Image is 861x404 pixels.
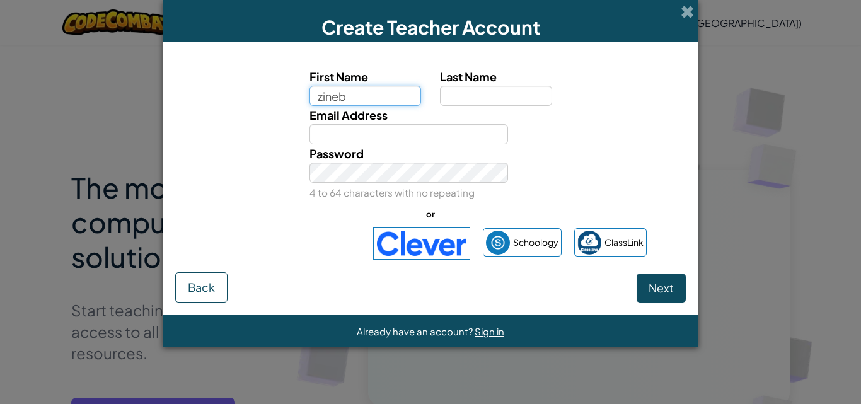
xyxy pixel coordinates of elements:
[475,325,504,337] a: Sign in
[309,69,368,84] span: First Name
[175,272,228,303] button: Back
[357,325,475,337] span: Already have an account?
[513,233,558,251] span: Schoology
[604,233,644,251] span: ClassLink
[309,187,475,199] small: 4 to 64 characters with no repeating
[188,280,215,294] span: Back
[420,205,441,223] span: or
[649,280,674,295] span: Next
[440,69,497,84] span: Last Name
[321,15,540,39] span: Create Teacher Account
[309,108,388,122] span: Email Address
[209,229,367,257] iframe: Bouton "Se connecter avec Google"
[577,231,601,255] img: classlink-logo-small.png
[637,274,686,303] button: Next
[309,146,364,161] span: Password
[486,231,510,255] img: schoology.png
[373,227,470,260] img: clever-logo-blue.png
